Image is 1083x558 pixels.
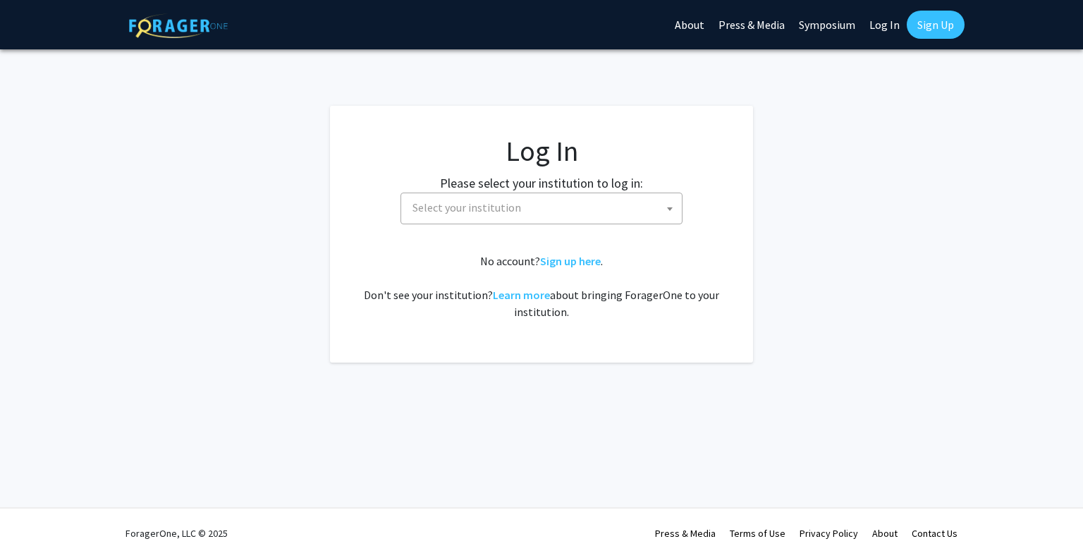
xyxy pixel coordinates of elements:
a: Privacy Policy [800,527,858,540]
a: Terms of Use [730,527,785,540]
span: Select your institution [400,193,683,224]
a: About [872,527,898,540]
a: Learn more about bringing ForagerOne to your institution [493,288,550,302]
a: Press & Media [655,527,716,540]
h1: Log In [358,134,725,168]
a: Contact Us [912,527,957,540]
div: No account? . Don't see your institution? about bringing ForagerOne to your institution. [358,253,725,320]
img: ForagerOne Logo [129,13,228,38]
a: Sign up here [540,254,601,268]
label: Please select your institution to log in: [440,174,643,193]
span: Select your institution [407,193,682,222]
span: Select your institution [412,200,521,214]
div: ForagerOne, LLC © 2025 [126,509,228,558]
a: Sign Up [907,11,965,39]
